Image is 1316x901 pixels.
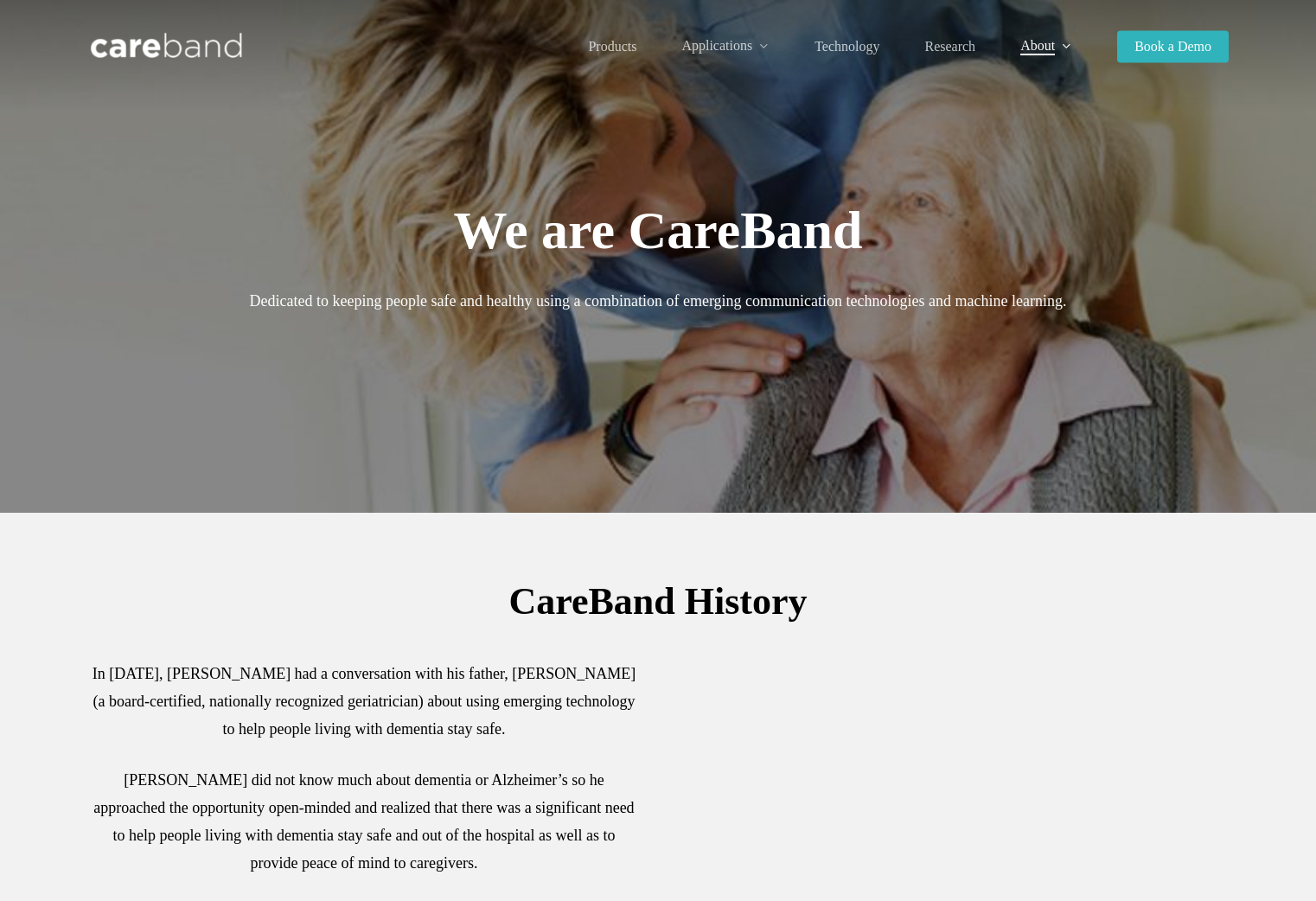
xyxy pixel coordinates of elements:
[588,40,636,54] a: Products
[815,40,879,54] a: Technology
[924,39,975,54] span: Research
[508,580,807,623] span: CareBand History
[815,39,879,54] span: Technology
[87,660,641,766] p: In [DATE], [PERSON_NAME] had a conversation with his father, [PERSON_NAME] (a board-certified, na...
[1134,39,1211,54] span: Book a Demo
[588,39,636,54] span: Products
[87,766,641,900] p: [PERSON_NAME] did not know much about dementia or Alzheimer’s so he approached the opportunity op...
[87,287,1229,315] p: Dedicated to keeping people safe and healthy using a combination of emerging communication techno...
[924,40,975,54] a: Research
[681,39,770,54] a: Applications
[681,38,752,53] span: Applications
[1020,39,1072,54] a: About
[1117,40,1229,54] a: Book a Demo
[1020,38,1055,53] span: About
[87,197,1229,264] h1: We are CareBand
